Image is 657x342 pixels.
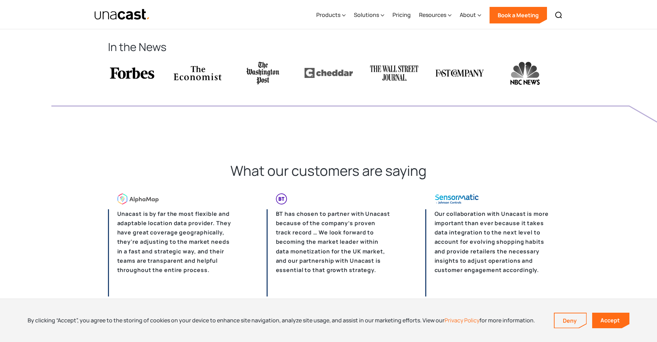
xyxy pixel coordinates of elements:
div: Solutions [354,11,379,19]
a: Pricing [392,1,411,29]
img: FastCompany logo [436,61,484,85]
div: Solutions [354,1,384,29]
img: Forbes logo [108,61,156,85]
a: home [94,9,150,21]
div: Products [316,11,340,19]
img: company logo [435,193,482,204]
div: By clicking “Accept”, you agree to the storing of cookies on your device to enhance site navigati... [28,316,535,324]
img: WSJ logo [370,61,418,85]
h2: What our customers are saying [108,162,549,180]
a: Deny [555,313,586,328]
div: About [460,1,481,29]
img: NBC News [501,61,549,85]
a: Accept [592,313,629,328]
div: Products [316,1,346,29]
p: BT has chosen to partner with Unacast because of the company’s proven track record … We look forw... [267,209,391,296]
a: Book a Meeting [489,7,547,23]
img: The Economist logo [173,61,222,85]
img: company logo [276,193,323,204]
img: Search icon [555,11,563,19]
div: Resources [419,1,451,29]
img: company logo [117,193,165,204]
div: About [460,11,476,19]
div: Resources [419,11,446,19]
img: Cheddar logo [305,61,353,85]
p: Our collaboration with Unacast is more important than ever because it takes data integration to t... [425,209,549,296]
h2: In the News [108,39,549,54]
img: Reuters logo [239,61,287,85]
a: Privacy Policy [445,316,479,324]
img: Unacast text logo [94,9,150,21]
p: Unacast is by far the most flexible and adaptable location data provider. They have great coverag... [108,209,232,296]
